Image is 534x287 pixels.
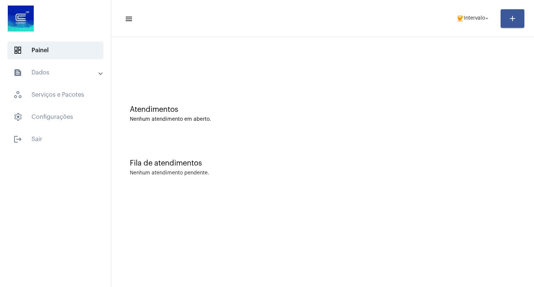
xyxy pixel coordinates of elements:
[130,106,515,114] div: Atendimentos
[13,90,22,99] span: sidenav icon
[456,15,464,22] mat-icon: coffee
[7,130,103,148] span: Sair
[13,68,99,77] mat-panel-title: Dados
[6,4,36,33] img: d4669ae0-8c07-2337-4f67-34b0df7f5ae4.jpeg
[130,159,515,167] div: Fila de atendimentos
[13,135,22,144] mat-icon: sidenav icon
[125,14,132,23] mat-icon: sidenav icon
[4,64,111,81] mat-expansion-panel-header: sidenav iconDados
[7,86,103,104] span: Serviços e Pacotes
[508,14,517,23] mat-icon: add
[452,11,495,26] button: Intervalo
[13,113,22,121] span: sidenav icon
[13,46,22,55] span: sidenav icon
[13,68,22,77] mat-icon: sidenav icon
[7,108,103,126] span: Configurações
[130,170,209,176] div: Nenhum atendimento pendente.
[484,15,490,22] mat-icon: arrow_drop_down
[7,41,103,59] span: Painel
[130,117,515,122] div: Nenhum atendimento em aberto.
[464,16,485,21] span: Intervalo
